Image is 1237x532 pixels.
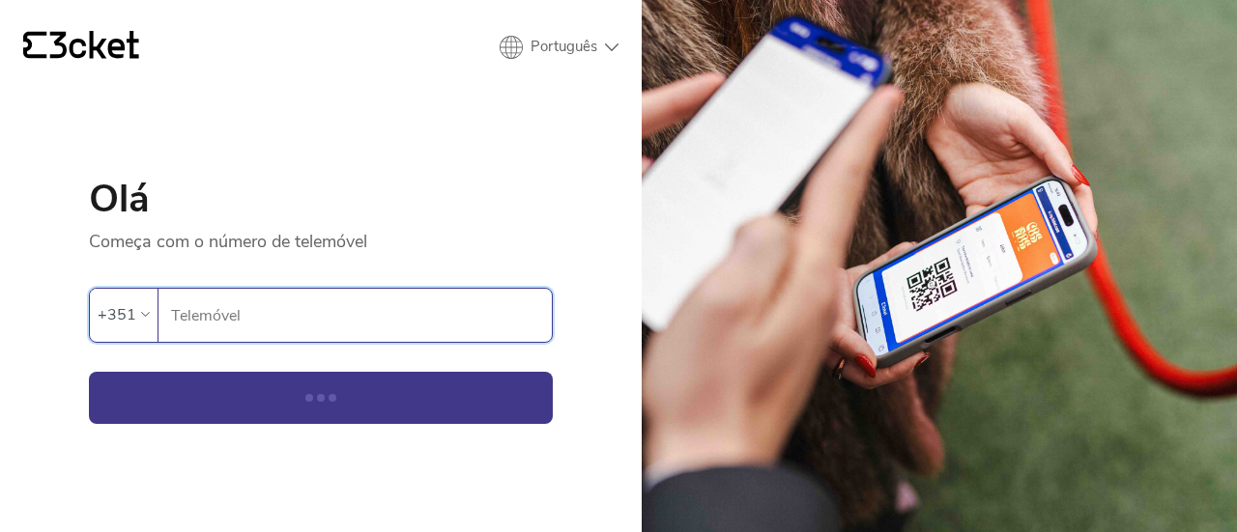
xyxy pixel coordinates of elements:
[89,180,553,218] h1: Olá
[89,372,553,424] button: Continuar
[89,218,553,253] p: Começa com o número de telemóvel
[98,300,136,329] div: +351
[170,289,552,342] input: Telemóvel
[23,31,139,64] a: {' '}
[158,289,552,343] label: Telemóvel
[23,32,46,59] g: {' '}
